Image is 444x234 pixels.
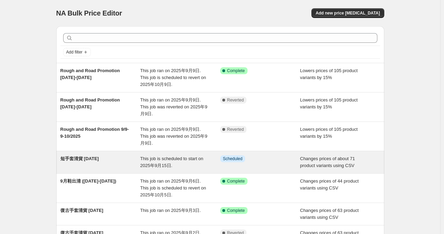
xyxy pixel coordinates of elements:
span: Rough and Road Promotion [DATE]-[DATE] [60,97,120,109]
span: Reverted [227,127,244,132]
span: Rough and Road Promotion [DATE]-[DATE] [60,68,120,80]
span: This job ran on 2025年9月9日. This job was reverted on 2025年9月9日. [140,127,207,146]
span: This job ran on 2025年9月9日. This job was reverted on 2025年9月9日. [140,97,207,116]
span: This job ran on 2025年9月9日. This job is scheduled to revert on 2025年10月9日. [140,68,206,87]
span: Lowers prices of 105 product variants by 15% [300,97,358,109]
span: This job is scheduled to start on 2025年9月15日. [140,156,203,168]
span: Changes prices of 44 product variants using CSV [300,178,359,191]
span: Complete [227,68,245,74]
span: Lowers prices of 105 product variants by 15% [300,127,358,139]
span: 復古手套清貨 [DATE] [60,208,104,213]
span: NA Bulk Price Editor [56,9,122,17]
span: Add filter [66,49,83,55]
span: Rough and Road Promotion 9/9-9-10/2025 [60,127,129,139]
span: Reverted [227,97,244,103]
span: This job ran on 2025年9月3日. [140,208,201,213]
span: Scheduled [223,156,243,162]
span: Complete [227,178,245,184]
span: Changes prices of about 71 product variants using CSV [300,156,355,168]
span: 9月鞋出清 ([DATE]-[DATE]) [60,178,116,184]
span: 短手套清貨 [DATE] [60,156,99,161]
button: Add filter [63,48,91,56]
button: Add new price [MEDICAL_DATA] [311,8,384,18]
span: Add new price [MEDICAL_DATA] [316,10,380,16]
span: Complete [227,208,245,213]
span: This job ran on 2025年9月6日. This job is scheduled to revert on 2025年10月5日. [140,178,206,197]
span: Changes prices of 63 product variants using CSV [300,208,359,220]
span: Lowers prices of 105 product variants by 15% [300,68,358,80]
